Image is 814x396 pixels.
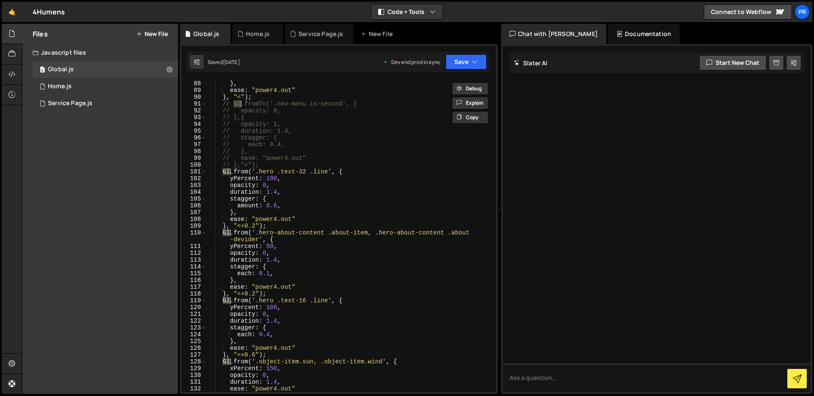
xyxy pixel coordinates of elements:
div: 16379/44318.js [33,95,178,112]
button: New File [136,31,168,37]
div: 105 [181,195,206,202]
div: 131 [181,379,206,385]
div: Documentation [608,24,680,44]
div: 114 [181,263,206,270]
div: 112 [181,250,206,257]
div: 89 [181,87,206,94]
div: 16379/44316.js [33,61,178,78]
div: 111 [181,243,206,250]
div: 97 [181,141,206,148]
div: Global.js [193,30,219,38]
div: 128 [181,358,206,365]
div: 94 [181,121,206,128]
div: 100 [181,162,206,168]
a: Connect to Webflow [704,4,792,20]
div: 129 [181,365,206,372]
button: Save [446,54,487,70]
div: 90 [181,94,206,100]
div: 121 [181,311,206,318]
div: [DATE] [223,59,240,66]
div: Home.js [48,83,72,90]
div: 96 [181,134,206,141]
div: 120 [181,304,206,311]
div: 16379/44317.js [33,78,178,95]
div: 123 [181,324,206,331]
div: Saved [208,59,240,66]
h2: Files [33,29,48,39]
div: 118 [181,290,206,297]
span: 0 [40,67,45,74]
div: Home.js [246,30,270,38]
div: New File [360,30,396,38]
div: 88 [181,80,206,87]
button: Debug [452,82,488,95]
div: 113 [181,257,206,263]
div: 101 [181,168,206,175]
div: 110 [181,229,206,243]
div: 103 [181,182,206,189]
button: Code + Tools [371,4,443,20]
div: 109 [181,223,206,229]
div: 92 [181,107,206,114]
div: 106 [181,202,206,209]
button: Start new chat [699,55,767,70]
div: Javascript files [22,44,178,61]
div: Service Page.js [298,30,343,38]
div: 127 [181,351,206,358]
div: 130 [181,372,206,379]
button: Explain [452,97,488,109]
div: 125 [181,338,206,345]
div: Global.js [48,66,74,73]
div: 91 [181,100,206,107]
div: 93 [181,114,206,121]
div: 108 [181,216,206,223]
div: 99 [181,155,206,162]
a: Pr [794,4,810,20]
button: Copy [452,111,488,124]
div: 116 [181,277,206,284]
div: 119 [181,297,206,304]
div: Service Page.js [48,100,92,107]
h2: Slater AI [514,59,548,67]
div: 122 [181,318,206,324]
div: 4Humens [33,7,65,17]
div: 95 [181,128,206,134]
div: 126 [181,345,206,351]
div: 132 [181,385,206,392]
div: 115 [181,270,206,277]
div: 102 [181,175,206,182]
div: Chat with [PERSON_NAME] [501,24,606,44]
div: 104 [181,189,206,195]
a: 🤙 [2,2,22,22]
div: 124 [181,331,206,338]
div: Dev and prod in sync [383,59,440,66]
div: 117 [181,284,206,290]
div: 98 [181,148,206,155]
div: 107 [181,209,206,216]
